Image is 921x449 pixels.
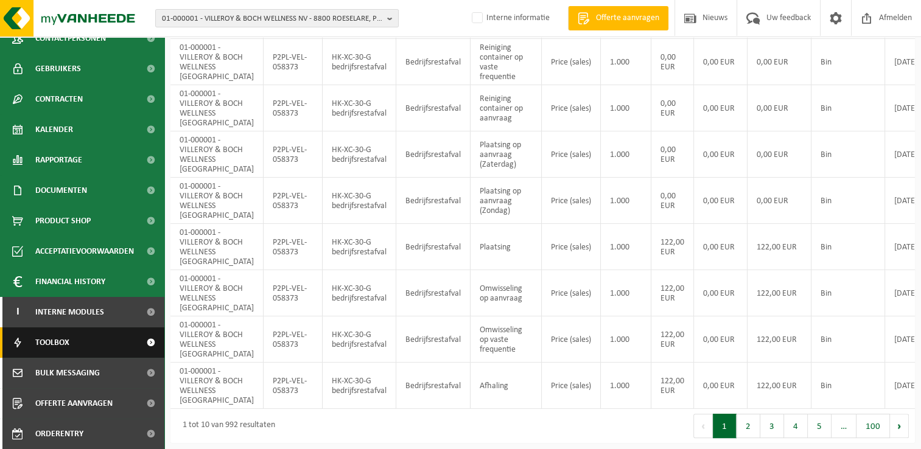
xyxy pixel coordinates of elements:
[35,114,73,145] span: Kalender
[471,316,542,363] td: Omwisseling op vaste frequentie
[694,316,748,363] td: 0,00 EUR
[651,363,694,409] td: 122,00 EUR
[170,85,264,131] td: 01-000001 - VILLEROY & BOCH WELLNESS [GEOGRAPHIC_DATA]
[542,316,601,363] td: Price (sales)
[748,316,811,363] td: 122,00 EUR
[471,270,542,316] td: Omwisseling op aanvraag
[35,206,91,236] span: Product Shop
[177,415,275,437] div: 1 tot 10 van 992 resultaten
[396,85,471,131] td: bedrijfsrestafval
[35,327,69,358] span: Toolbox
[471,224,542,270] td: Plaatsing
[748,39,811,85] td: 0,00 EUR
[264,39,323,85] td: P2PL-VEL-058373
[694,270,748,316] td: 0,00 EUR
[748,178,811,224] td: 0,00 EUR
[811,224,885,270] td: Bin
[264,363,323,409] td: P2PL-VEL-058373
[264,178,323,224] td: P2PL-VEL-058373
[651,178,694,224] td: 0,00 EUR
[760,414,784,438] button: 3
[601,270,651,316] td: 1.000
[323,131,396,178] td: HK-XC-30-G bedrijfsrestafval
[651,85,694,131] td: 0,00 EUR
[471,85,542,131] td: Reiniging container op aanvraag
[748,224,811,270] td: 122,00 EUR
[396,270,471,316] td: bedrijfsrestafval
[35,145,82,175] span: Rapportage
[784,414,808,438] button: 4
[713,414,737,438] button: 1
[856,414,890,438] button: 100
[323,178,396,224] td: HK-XC-30-G bedrijfsrestafval
[748,85,811,131] td: 0,00 EUR
[748,131,811,178] td: 0,00 EUR
[601,178,651,224] td: 1.000
[542,85,601,131] td: Price (sales)
[748,363,811,409] td: 122,00 EUR
[170,224,264,270] td: 01-000001 - VILLEROY & BOCH WELLNESS [GEOGRAPHIC_DATA]
[170,39,264,85] td: 01-000001 - VILLEROY & BOCH WELLNESS [GEOGRAPHIC_DATA]
[35,84,83,114] span: Contracten
[170,270,264,316] td: 01-000001 - VILLEROY & BOCH WELLNESS [GEOGRAPHIC_DATA]
[396,224,471,270] td: bedrijfsrestafval
[471,131,542,178] td: Plaatsing op aanvraag (Zaterdag)
[264,131,323,178] td: P2PL-VEL-058373
[568,6,668,30] a: Offerte aanvragen
[35,419,138,449] span: Orderentry Goedkeuring
[651,316,694,363] td: 122,00 EUR
[396,316,471,363] td: bedrijfsrestafval
[694,131,748,178] td: 0,00 EUR
[323,270,396,316] td: HK-XC-30-G bedrijfsrestafval
[808,414,832,438] button: 5
[264,85,323,131] td: P2PL-VEL-058373
[170,131,264,178] td: 01-000001 - VILLEROY & BOCH WELLNESS [GEOGRAPHIC_DATA]
[542,363,601,409] td: Price (sales)
[170,178,264,224] td: 01-000001 - VILLEROY & BOCH WELLNESS [GEOGRAPHIC_DATA]
[35,175,87,206] span: Documenten
[832,414,856,438] span: …
[694,39,748,85] td: 0,00 EUR
[651,131,694,178] td: 0,00 EUR
[748,270,811,316] td: 122,00 EUR
[469,9,550,27] label: Interne informatie
[323,316,396,363] td: HK-XC-30-G bedrijfsrestafval
[35,54,81,84] span: Gebruikers
[35,266,105,297] span: Financial History
[811,316,885,363] td: Bin
[12,297,23,327] span: I
[694,363,748,409] td: 0,00 EUR
[35,297,104,327] span: Interne modules
[323,363,396,409] td: HK-XC-30-G bedrijfsrestafval
[264,224,323,270] td: P2PL-VEL-058373
[396,363,471,409] td: bedrijfsrestafval
[694,178,748,224] td: 0,00 EUR
[811,85,885,131] td: Bin
[35,236,134,266] span: Acceptatievoorwaarden
[694,85,748,131] td: 0,00 EUR
[593,12,662,24] span: Offerte aanvragen
[35,388,113,419] span: Offerte aanvragen
[264,316,323,363] td: P2PL-VEL-058373
[694,224,748,270] td: 0,00 EUR
[811,178,885,224] td: Bin
[737,414,760,438] button: 2
[396,131,471,178] td: bedrijfsrestafval
[35,358,100,388] span: Bulk Messaging
[601,316,651,363] td: 1.000
[811,363,885,409] td: Bin
[811,270,885,316] td: Bin
[890,414,909,438] button: Next
[323,224,396,270] td: HK-XC-30-G bedrijfsrestafval
[601,131,651,178] td: 1.000
[542,270,601,316] td: Price (sales)
[542,178,601,224] td: Price (sales)
[542,224,601,270] td: Price (sales)
[170,363,264,409] td: 01-000001 - VILLEROY & BOCH WELLNESS [GEOGRAPHIC_DATA]
[264,270,323,316] td: P2PL-VEL-058373
[542,39,601,85] td: Price (sales)
[396,178,471,224] td: bedrijfsrestafval
[323,85,396,131] td: HK-XC-30-G bedrijfsrestafval
[651,270,694,316] td: 122,00 EUR
[601,363,651,409] td: 1.000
